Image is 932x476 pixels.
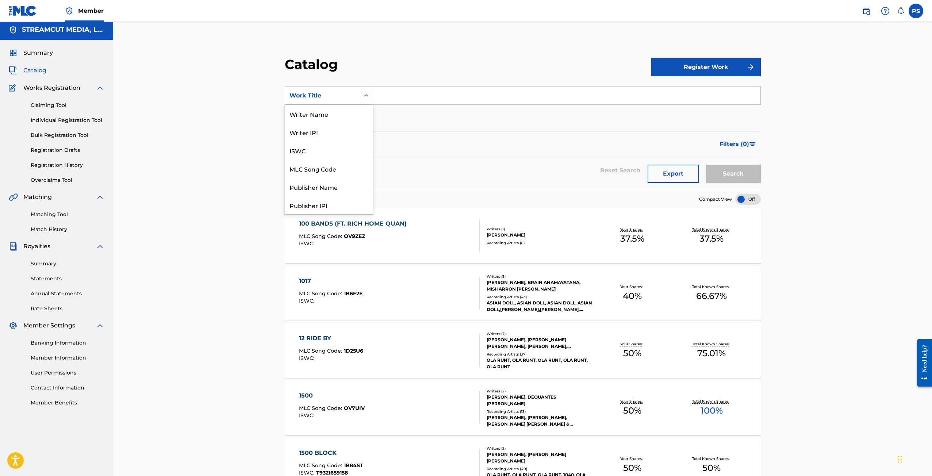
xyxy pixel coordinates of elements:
[316,469,348,476] span: T9321659158
[620,399,644,404] p: Your Shares:
[344,462,363,469] span: 1B84ST
[697,347,726,360] span: 75.01 %
[487,357,593,370] div: OLA RUNT, OLA RUNT, OLA RUNT, OLA RUNT, OLA RUNT
[344,233,365,239] span: OV9ZEZ
[285,266,761,320] a: 1017MLC Song Code:1B6F2EISWC:Writers (3)[PERSON_NAME], BRAIN ANAMAYATANA, MISHARRON [PERSON_NAME]...
[623,461,641,475] span: 50 %
[65,7,74,15] img: Top Rightsholder
[749,142,756,146] img: filter
[31,384,104,392] a: Contact Information
[23,193,52,201] span: Matching
[22,26,104,34] h5: STREAMCUT MEDIA, LLC
[487,240,593,246] div: Recording Artists ( 0 )
[620,456,644,461] p: Your Shares:
[299,233,344,239] span: MLC Song Code :
[299,355,316,361] span: ISWC :
[620,227,644,232] p: Your Shares:
[78,7,104,15] span: Member
[898,448,902,470] div: Drag
[96,321,104,330] img: expand
[285,87,761,190] form: Search Form
[285,178,373,196] div: Publisher Name
[487,414,593,427] div: [PERSON_NAME], [PERSON_NAME], [PERSON_NAME] [PERSON_NAME] & [PERSON_NAME], [PERSON_NAME] [PERSON_...
[299,240,316,247] span: ISWC :
[285,56,341,73] h2: Catalog
[9,66,46,75] a: CatalogCatalog
[285,196,373,214] div: Publisher IPI
[285,380,761,435] a: 1500MLC Song Code:OV7UIVISWC:Writers (2)[PERSON_NAME], DEQUANTES [PERSON_NAME]Recording Artists (...
[720,140,749,149] span: Filters ( 0 )
[692,456,731,461] p: Total Known Shares:
[299,290,344,297] span: MLC Song Code :
[285,323,761,378] a: 12 RIDE BYMLC Song Code:1D25U6ISWC:Writers (7)[PERSON_NAME], [PERSON_NAME] [PERSON_NAME], [PERSON...
[9,66,18,75] img: Catalog
[344,348,363,354] span: 1D25U6
[299,297,316,304] span: ISWC :
[31,176,104,184] a: Overclaims Tool
[9,84,18,92] img: Works Registration
[487,279,593,292] div: [PERSON_NAME], BRAIN ANAMAYATANA, MISHARRON [PERSON_NAME]
[651,58,761,76] button: Register Work
[487,226,593,232] div: Writers ( 1 )
[692,341,731,347] p: Total Known Shares:
[299,405,344,411] span: MLC Song Code :
[23,49,53,57] span: Summary
[31,101,104,109] a: Claiming Tool
[9,242,18,251] img: Royalties
[31,339,104,347] a: Banking Information
[285,123,373,141] div: Writer IPI
[623,404,641,417] span: 50 %
[702,461,721,475] span: 50 %
[31,161,104,169] a: Registration History
[487,337,593,350] div: [PERSON_NAME], [PERSON_NAME] [PERSON_NAME], [PERSON_NAME], [PERSON_NAME], [PERSON_NAME], [PERSON_...
[9,321,18,330] img: Member Settings
[862,7,871,15] img: search
[23,321,75,330] span: Member Settings
[487,446,593,451] div: Writers ( 2 )
[487,466,593,472] div: Recording Artists ( 40 )
[31,116,104,124] a: Individual Registration Tool
[9,26,18,34] img: Accounts
[31,354,104,362] a: Member Information
[23,242,50,251] span: Royalties
[31,226,104,233] a: Match History
[299,391,365,400] div: 1500
[487,409,593,414] div: Recording Artists ( 13 )
[299,449,363,457] div: 1500 BLOCK
[487,331,593,337] div: Writers ( 7 )
[285,141,373,160] div: ISWC
[746,63,755,72] img: f7272a7cc735f4ea7f67.svg
[31,260,104,268] a: Summary
[692,227,731,232] p: Total Known Shares:
[909,4,923,18] div: User Menu
[289,91,355,100] div: Work Title
[878,4,893,18] div: Help
[299,462,344,469] span: MLC Song Code :
[648,165,699,183] button: Export
[299,219,410,228] div: 100 BANDS (FT. RICH HOME QUAN)
[620,341,644,347] p: Your Shares:
[699,196,732,203] span: Compact View
[623,347,641,360] span: 50 %
[487,394,593,407] div: [PERSON_NAME], DEQUANTES [PERSON_NAME]
[285,160,373,178] div: MLC Song Code
[31,131,104,139] a: Bulk Registration Tool
[487,300,593,313] div: ASIAN DOLL, ASIAN DOLL, ASIAN DOLL, ASIAN DOLL,[PERSON_NAME],[PERSON_NAME], ASIAN DOLL
[285,208,761,263] a: 100 BANDS (FT. RICH HOME QUAN)MLC Song Code:OV9ZEZISWC:Writers (1)[PERSON_NAME]Recording Artists ...
[897,7,904,15] div: Notifications
[895,441,932,476] iframe: Chat Widget
[31,305,104,312] a: Rate Sheets
[23,84,80,92] span: Works Registration
[692,284,731,289] p: Total Known Shares:
[9,193,18,201] img: Matching
[31,399,104,407] a: Member Benefits
[96,84,104,92] img: expand
[701,404,723,417] span: 100 %
[620,232,644,245] span: 37.5 %
[31,290,104,297] a: Annual Statements
[299,469,316,476] span: ISWC :
[699,232,724,245] span: 37.5 %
